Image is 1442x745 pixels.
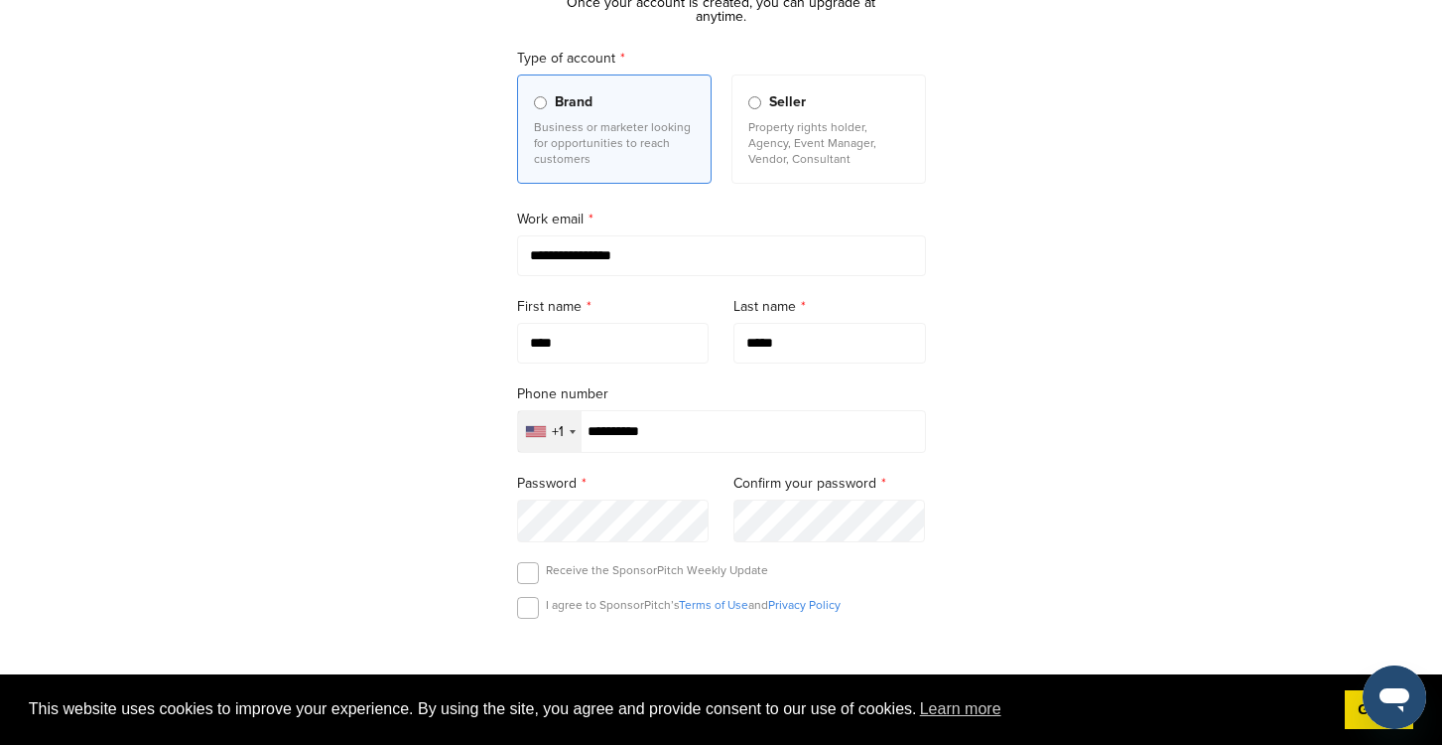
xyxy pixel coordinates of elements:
[29,694,1329,724] span: This website uses cookies to improve your experience. By using the site, you agree and provide co...
[546,597,841,613] p: I agree to SponsorPitch’s and
[917,694,1004,724] a: learn more about cookies
[534,119,695,167] p: Business or marketer looking for opportunities to reach customers
[733,473,926,495] label: Confirm your password
[608,642,835,700] iframe: reCAPTCHA
[517,209,926,230] label: Work email
[517,296,710,318] label: First name
[1363,666,1426,729] iframe: Button to launch messaging window
[748,119,909,167] p: Property rights holder, Agency, Event Manager, Vendor, Consultant
[555,91,592,113] span: Brand
[552,425,564,439] div: +1
[768,598,841,612] a: Privacy Policy
[546,562,768,578] p: Receive the SponsorPitch Weekly Update
[518,411,582,452] div: Selected country
[517,383,926,405] label: Phone number
[534,96,547,109] input: Brand Business or marketer looking for opportunities to reach customers
[748,96,761,109] input: Seller Property rights holder, Agency, Event Manager, Vendor, Consultant
[517,473,710,495] label: Password
[517,48,926,70] label: Type of account
[769,91,806,113] span: Seller
[679,598,748,612] a: Terms of Use
[1345,690,1413,730] a: dismiss cookie message
[733,296,926,318] label: Last name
